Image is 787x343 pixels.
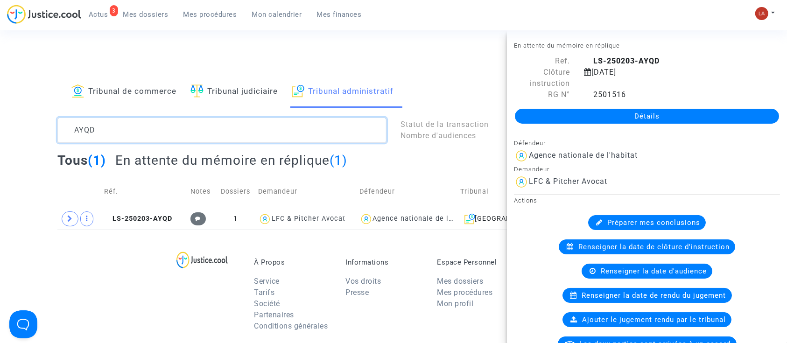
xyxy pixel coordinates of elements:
a: Détails [515,109,779,124]
span: (1) [88,153,106,168]
span: Préparer mes conclusions [607,218,700,227]
div: Ref. [507,56,577,67]
td: Demandeur [255,175,356,208]
iframe: Help Scout Beacon - Open [9,310,37,338]
a: Service [254,277,280,286]
b: LS-250203-AYQD [593,56,660,65]
div: Clôture instruction [507,67,577,89]
img: icon-faciliter-sm.svg [190,84,204,98]
div: RG N° [507,89,577,100]
span: Renseigner la date d'audience [601,267,707,275]
img: icon-user.svg [359,212,373,226]
a: Mes dossiers [437,277,483,286]
img: icon-user.svg [258,212,272,226]
span: Statut de la transaction [401,120,489,129]
td: Défendeur [356,175,457,208]
a: Mes dossiers [116,7,176,21]
td: Notes [187,175,216,208]
small: En attente du mémoire en réplique [514,42,620,49]
img: icon-user.svg [514,175,529,189]
a: 3Actus [81,7,116,21]
a: Tribunal de commerce [71,76,176,108]
a: Mon profil [437,299,473,308]
a: Partenaires [254,310,294,319]
td: Tribunal [457,175,558,208]
a: Tribunal administratif [292,76,393,108]
img: icon-user.svg [514,148,529,163]
span: LS-250203-AYQD [104,215,172,223]
img: 3f9b7d9779f7b0ffc2b90d026f0682a9 [755,7,768,20]
a: Mes procédures [176,7,245,21]
span: Actus [89,10,108,19]
div: [GEOGRAPHIC_DATA] [461,213,555,224]
span: Ajouter le jugement rendu par le tribunal [582,315,726,324]
img: jc-logo.svg [7,5,81,24]
a: Vos droits [345,277,381,286]
span: Mon calendrier [252,10,302,19]
td: Dossiers [216,175,254,208]
img: icon-archive.svg [292,84,304,98]
img: icon-archive.svg [464,213,475,224]
div: Agence nationale de l'habitat [373,215,476,223]
span: Renseigner la date de rendu du jugement [582,291,726,300]
small: Actions [514,197,537,204]
a: Presse [345,288,369,297]
a: Mon calendrier [245,7,309,21]
span: Mes finances [317,10,362,19]
img: icon-banque.svg [71,84,84,98]
a: Mes finances [309,7,369,21]
a: Tarifs [254,288,274,297]
a: Mes procédures [437,288,492,297]
img: logo-lg.svg [176,252,228,268]
a: Société [254,299,280,308]
p: Informations [345,258,423,266]
a: Tribunal judiciaire [190,76,278,108]
div: Agence nationale de l'habitat [529,151,638,160]
span: (1) [330,153,348,168]
span: Nombre d'audiences [401,131,476,140]
span: Mes dossiers [123,10,169,19]
h2: En attente du mémoire en réplique [115,152,348,168]
small: Défendeur [514,140,546,147]
span: Renseigner la date de clôture d'instruction [578,243,730,251]
small: Demandeur [514,166,549,173]
h2: Tous [57,152,106,168]
td: 1 [216,208,254,230]
p: À Propos [254,258,331,266]
td: Réf. [101,175,187,208]
div: LFC & Pitcher Avocat [529,177,607,186]
span: 2501516 [584,90,626,99]
div: LFC & Pitcher Avocat [272,215,345,223]
a: Conditions générales [254,322,328,330]
p: Espace Personnel [437,258,514,266]
div: [DATE] [577,67,764,89]
span: Mes procédures [183,10,237,19]
div: 3 [110,5,118,16]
